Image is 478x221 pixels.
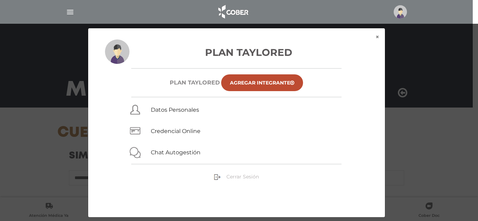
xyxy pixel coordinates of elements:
[66,8,75,16] img: Cober_menu-lines-white.svg
[214,173,259,179] a: Cerrar Sesión
[105,39,129,64] img: profile-placeholder.svg
[214,174,221,181] img: sign-out.png
[215,3,251,20] img: logo_cober_home-white.png
[394,5,407,19] img: profile-placeholder.svg
[151,106,199,113] a: Datos Personales
[151,128,201,134] a: Credencial Online
[221,74,303,91] a: Agregar Integrante
[105,45,368,60] h3: Plan Taylored
[226,174,259,180] span: Cerrar Sesión
[170,79,220,86] h6: Plan TAYLORED
[370,28,385,46] button: ×
[151,149,201,156] a: Chat Autogestión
